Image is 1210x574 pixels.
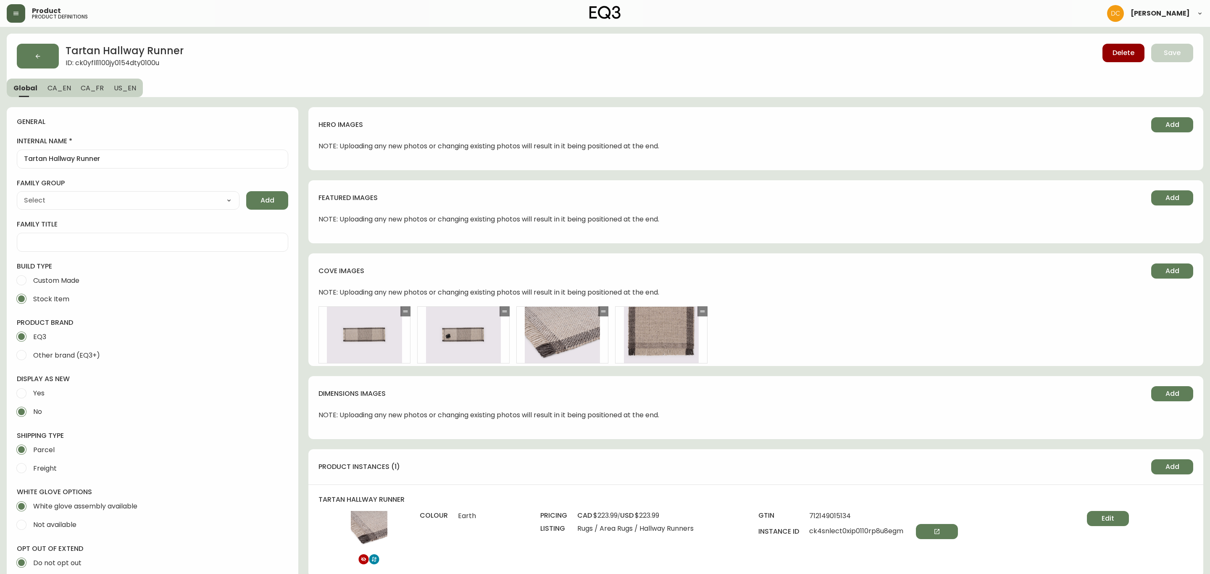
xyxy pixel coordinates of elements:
[1102,514,1114,523] span: Edit
[33,502,137,511] span: White glove assembly available
[1107,5,1124,22] img: 7eb451d6983258353faa3212700b340b
[369,554,379,564] svg: Has Redirect
[17,117,281,126] h4: general
[246,191,288,210] button: Add
[1087,511,1129,526] button: Edit
[577,525,694,532] span: Rugs / Area Rugs / Hallway Runners
[318,193,1144,203] h4: featured images
[318,216,659,223] span: NOTE: Uploading any new photos or changing existing photos will result in it being positioned at ...
[318,495,1193,504] h4: tartan hallway runner
[1151,386,1193,401] button: Add
[540,524,567,533] h4: listing
[318,120,1144,129] h4: hero images
[1131,10,1190,17] span: [PERSON_NAME]
[33,351,100,360] span: Other brand (EQ3+)
[33,558,82,567] span: Do not opt out
[1165,389,1179,398] span: Add
[17,318,288,327] h4: product brand
[33,276,79,285] span: Custom Made
[1151,117,1193,132] button: Add
[47,84,71,92] span: CA_EN
[318,289,659,296] span: NOTE: Uploading any new photos or changing existing photos will result in it being positioned at ...
[17,374,288,384] h4: display as new
[66,44,184,59] h2: Tartan Hallway Runner
[1165,193,1179,203] span: Add
[577,511,694,520] span: /
[809,512,958,520] span: 712149015134
[318,389,1144,398] h4: dimensions images
[758,527,799,536] h4: instance id
[1165,120,1179,129] span: Add
[114,84,136,92] span: US_EN
[635,511,659,520] span: $223.99
[1113,48,1134,58] span: Delete
[351,511,387,548] img: 85bc9040-ca14-4da4-8c33-f1a538bac8d6.jpg
[17,487,288,497] h4: white glove options
[17,544,288,553] h4: opt out of extend
[260,196,274,205] span: Add
[32,14,88,19] h5: product definitions
[318,266,1144,276] h4: cove images
[33,407,42,416] span: No
[66,59,184,68] span: ID: ck0yfll1100jy0154dty0100u
[758,511,799,520] h4: gtin
[33,520,76,529] span: Not available
[1102,44,1144,62] button: Delete
[33,464,57,473] span: Freight
[318,142,659,150] span: NOTE: Uploading any new photos or changing existing photos will result in it being positioned at ...
[1165,462,1179,471] span: Add
[32,8,61,14] span: Product
[17,137,288,146] label: internal name
[318,411,659,419] span: NOTE: Uploading any new photos or changing existing photos will result in it being positioned at ...
[620,511,634,520] span: usd
[809,524,958,539] span: ck4snlect0xip0110rp8u8egm
[17,179,239,188] label: family group
[420,511,448,520] h4: colour
[1151,459,1193,474] button: Add
[589,6,621,19] img: logo
[1151,263,1193,279] button: Add
[17,431,288,440] h4: shipping type
[33,332,46,341] span: EQ3
[81,84,104,92] span: CA_FR
[593,511,618,520] span: $223.99
[318,462,1144,471] h4: product instances (1)
[540,511,567,520] h4: pricing
[17,262,288,271] h4: build type
[358,554,369,564] svg: Hidden
[33,389,45,398] span: Yes
[17,220,288,229] label: family title
[458,512,476,520] span: Earth
[1151,190,1193,205] button: Add
[1165,266,1179,276] span: Add
[577,511,592,520] span: cad
[13,84,37,92] span: Global
[33,445,55,454] span: Parcel
[33,295,69,303] span: Stock Item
